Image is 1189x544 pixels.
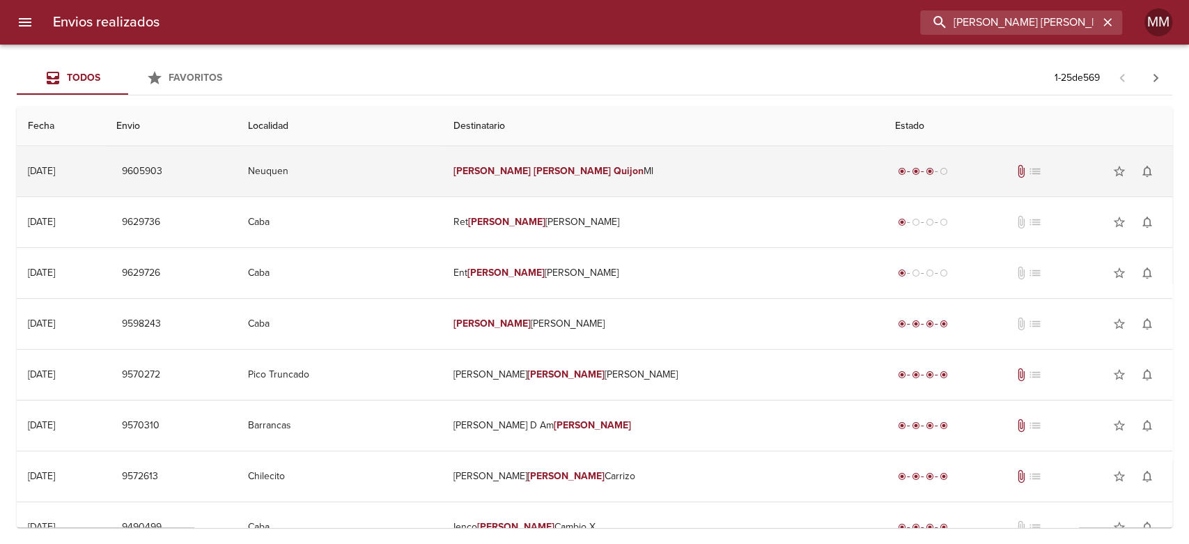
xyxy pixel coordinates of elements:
button: Activar notificaciones [1133,310,1161,338]
button: Activar notificaciones [1133,157,1161,185]
span: Todos [67,72,100,84]
button: 9570310 [116,413,165,439]
span: radio_button_checked [911,523,919,531]
em: [PERSON_NAME] [554,419,631,431]
button: Agregar a favoritos [1105,310,1133,338]
div: [DATE] [28,216,55,228]
td: Barrancas [237,401,442,451]
div: Generado [894,266,950,280]
th: Destinatario [442,107,883,146]
span: star_border [1112,520,1126,534]
span: radio_button_checked [939,472,947,481]
th: Envio [105,107,237,146]
span: radio_button_checked [925,421,933,430]
div: Tabs Envios [17,61,240,95]
span: radio_button_checked [897,269,906,277]
span: notifications_none [1140,317,1154,331]
div: [DATE] [28,419,55,431]
span: No tiene documentos adjuntos [1014,215,1028,229]
button: Agregar a favoritos [1105,361,1133,389]
span: No tiene pedido asociado [1028,520,1042,534]
div: Entregado [894,520,950,534]
td: Neuquen [237,146,442,196]
td: Ml [442,146,883,196]
span: radio_button_checked [939,371,947,379]
div: MM [1144,8,1172,36]
span: 9629736 [122,214,160,231]
span: radio_button_checked [925,523,933,531]
button: Agregar a favoritos [1105,463,1133,490]
div: Entregado [894,368,950,382]
span: Pagina siguiente [1139,61,1172,95]
span: radio_button_checked [925,320,933,328]
button: 9598243 [116,311,166,337]
span: notifications_none [1140,368,1154,382]
span: radio_button_checked [925,167,933,176]
div: [DATE] [28,521,55,533]
input: buscar [920,10,1098,35]
button: Agregar a favoritos [1105,208,1133,236]
span: radio_button_checked [939,523,947,531]
em: [PERSON_NAME] [453,165,531,177]
span: radio_button_checked [897,320,906,328]
span: radio_button_unchecked [925,269,933,277]
span: radio_button_checked [897,472,906,481]
div: [DATE] [28,368,55,380]
span: radio_button_checked [911,472,919,481]
td: [PERSON_NAME] [PERSON_NAME] [442,350,883,400]
td: Ret [PERSON_NAME] [442,197,883,247]
em: [PERSON_NAME] [468,216,545,228]
span: 9570272 [122,366,160,384]
span: radio_button_checked [897,218,906,226]
span: radio_button_unchecked [911,218,919,226]
span: radio_button_unchecked [939,218,947,226]
span: star_border [1112,469,1126,483]
button: Agregar a favoritos [1105,412,1133,440]
td: [PERSON_NAME] Carrizo [442,451,883,502]
button: 9572613 [116,464,164,490]
span: Favoritos [169,72,222,84]
span: Tiene documentos adjuntos [1014,164,1028,178]
div: Abrir información de usuario [1144,8,1172,36]
span: No tiene pedido asociado [1028,469,1042,483]
button: 9629726 [116,261,166,286]
button: Activar notificaciones [1133,259,1161,287]
span: radio_button_checked [911,167,919,176]
span: Tiene documentos adjuntos [1014,368,1028,382]
td: Caba [237,299,442,349]
span: No tiene pedido asociado [1028,419,1042,433]
div: [DATE] [28,470,55,482]
button: Activar notificaciones [1133,208,1161,236]
div: Entregado [894,419,950,433]
span: 9490499 [122,519,162,536]
span: No tiene pedido asociado [1028,164,1042,178]
p: 1 - 25 de 569 [1055,71,1100,85]
button: Agregar a favoritos [1105,259,1133,287]
span: radio_button_checked [897,167,906,176]
span: notifications_none [1140,215,1154,229]
td: Ent [PERSON_NAME] [442,248,883,298]
em: [PERSON_NAME] [467,267,545,279]
button: Agregar a favoritos [1105,513,1133,541]
span: star_border [1112,215,1126,229]
span: notifications_none [1140,164,1154,178]
button: 9605903 [116,159,168,185]
span: radio_button_checked [897,523,906,531]
span: notifications_none [1140,266,1154,280]
span: No tiene documentos adjuntos [1014,520,1028,534]
h6: Envios realizados [53,11,160,33]
span: notifications_none [1140,419,1154,433]
span: 9629726 [122,265,160,282]
span: radio_button_checked [939,320,947,328]
td: Caba [237,248,442,298]
td: Caba [237,197,442,247]
span: star_border [1112,419,1126,433]
span: radio_button_unchecked [925,218,933,226]
span: Tiene documentos adjuntos [1014,469,1028,483]
div: [DATE] [28,318,55,329]
span: 9598243 [122,316,161,333]
button: Activar notificaciones [1133,361,1161,389]
th: Fecha [17,107,105,146]
td: [PERSON_NAME] [442,299,883,349]
span: No tiene pedido asociado [1028,266,1042,280]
